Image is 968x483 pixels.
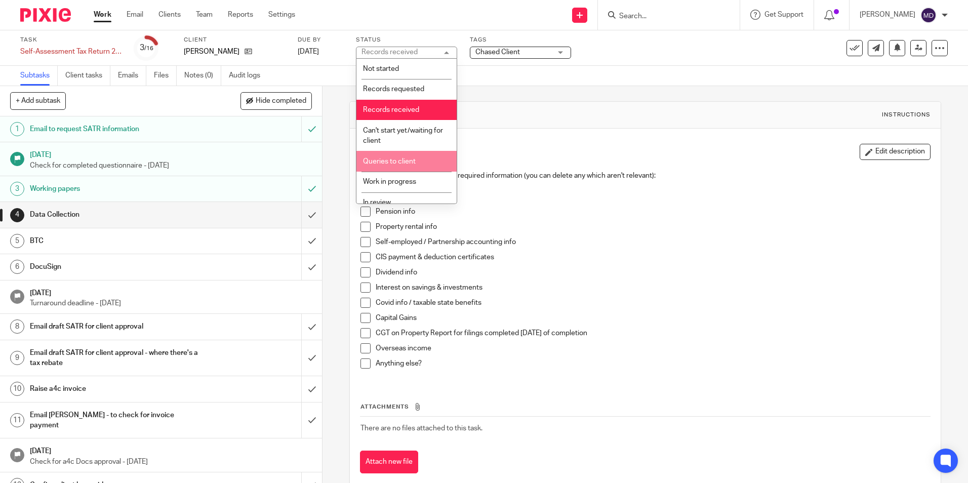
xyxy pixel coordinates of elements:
[20,47,122,57] div: Self-Assessment Tax Return 2025
[298,36,343,44] label: Due by
[376,191,930,202] p: P45 / P60 / P11d
[764,11,803,18] span: Get Support
[376,207,930,217] p: Pension info
[10,413,24,427] div: 11
[184,47,239,57] p: [PERSON_NAME]
[10,92,66,109] button: + Add subtask
[618,12,709,21] input: Search
[30,457,312,467] p: Check for a4c Docs approval - [DATE]
[30,160,312,171] p: Check for completed questionnaire - [DATE]
[920,7,937,23] img: svg%3E
[376,222,930,232] p: Property rental info
[20,66,58,86] a: Subtasks
[10,208,24,222] div: 4
[10,382,24,396] div: 10
[154,66,177,86] a: Files
[376,298,930,308] p: Covid info / taxable state benefits
[240,92,312,109] button: Hide completed
[30,147,312,160] h1: [DATE]
[30,286,312,298] h1: [DATE]
[382,109,667,120] h1: Data Collection
[376,237,930,247] p: Self-employed / Partnership accounting info
[184,36,285,44] label: Client
[30,345,204,371] h1: Email draft SATR for client approval - where there's a tax rebate
[30,122,204,137] h1: Email to request SATR information
[10,319,24,334] div: 8
[361,49,418,56] div: Records received
[20,36,122,44] label: Task
[363,199,391,206] span: In review
[158,10,181,20] a: Clients
[860,144,931,160] button: Edit description
[30,408,204,433] h1: Email [PERSON_NAME] - to check for invoice payment
[10,351,24,365] div: 9
[65,66,110,86] a: Client tasks
[184,66,221,86] a: Notes (0)
[20,8,71,22] img: Pixie
[363,178,416,185] span: Work in progress
[196,10,213,20] a: Team
[30,381,204,396] h1: Raise a4c invoice
[360,425,482,432] span: There are no files attached to this task.
[268,10,295,20] a: Settings
[30,444,312,456] h1: [DATE]
[376,358,930,369] p: Anything else?
[363,106,419,113] span: Records received
[360,171,930,181] p: Check that we've received the required information (you can delete any which aren't relevant):
[10,182,24,196] div: 3
[470,36,571,44] label: Tags
[475,49,520,56] span: Chased Client
[360,451,418,473] button: Attach new file
[363,158,416,165] span: Queries to client
[30,319,204,334] h1: Email draft SATR for client approval
[94,10,111,20] a: Work
[10,122,24,136] div: 1
[298,48,319,55] span: [DATE]
[363,86,424,93] span: Records requested
[376,328,930,338] p: CGT on Property Report for filings completed [DATE] of completion
[376,313,930,323] p: Capital Gains
[118,66,146,86] a: Emails
[363,127,443,145] span: Can't start yet/waiting for client
[10,260,24,274] div: 6
[363,65,399,72] span: Not started
[140,42,153,54] div: 3
[144,46,153,51] small: /16
[376,252,930,262] p: CIS payment & deduction certificates
[30,181,204,196] h1: Working papers
[376,283,930,293] p: Interest on savings & investments
[356,36,457,44] label: Status
[376,343,930,353] p: Overseas income
[882,111,931,119] div: Instructions
[30,298,312,308] p: Turnaround deadline - [DATE]
[228,10,253,20] a: Reports
[30,259,204,274] h1: DocuSign
[860,10,915,20] p: [PERSON_NAME]
[376,267,930,277] p: Dividend info
[360,404,409,410] span: Attachments
[256,97,306,105] span: Hide completed
[10,234,24,248] div: 5
[127,10,143,20] a: Email
[30,233,204,249] h1: BTC
[30,207,204,222] h1: Data Collection
[229,66,268,86] a: Audit logs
